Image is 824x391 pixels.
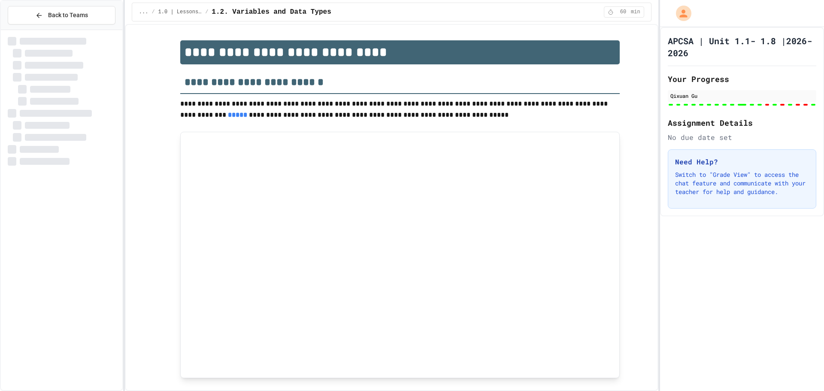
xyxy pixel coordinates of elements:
div: No due date set [668,132,816,142]
div: Qixuan Gu [670,92,814,100]
span: / [151,9,154,15]
h2: Assignment Details [668,117,816,129]
span: 1.2. Variables and Data Types [212,7,331,17]
h1: APCSA | Unit 1.1- 1.8 |2026-2026 [668,35,816,59]
h2: Your Progress [668,73,816,85]
span: min [631,9,640,15]
div: My Account [667,3,694,23]
span: Back to Teams [48,11,88,20]
p: Switch to "Grade View" to access the chat feature and communicate with your teacher for help and ... [675,170,809,196]
h3: Need Help? [675,157,809,167]
iframe: chat widget [788,357,815,382]
span: ... [139,9,148,15]
iframe: chat widget [753,319,815,356]
span: 1.0 | Lessons and Notes [158,9,202,15]
button: Back to Teams [8,6,115,24]
span: / [205,9,208,15]
span: 60 [616,9,630,15]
